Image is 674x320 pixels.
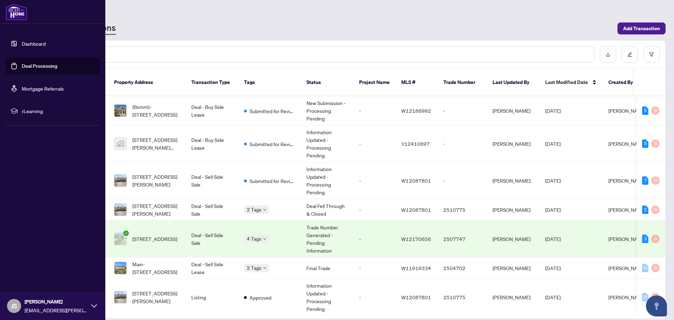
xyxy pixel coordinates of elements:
[132,103,180,118] span: (Bsmnt)-[STREET_ADDRESS]
[132,136,180,151] span: [STREET_ADDRESS][PERSON_NAME][PERSON_NAME]
[438,279,487,316] td: 2510775
[238,69,301,96] th: Tags
[487,257,540,279] td: [PERSON_NAME]
[22,40,46,47] a: Dashboard
[401,107,431,114] span: W12186992
[603,69,645,96] th: Created By
[642,106,648,115] div: 5
[114,105,126,117] img: thumbnail-img
[642,264,648,272] div: 0
[114,233,126,245] img: thumbnail-img
[301,199,353,221] td: Deal Fell Through & Closed
[114,204,126,216] img: thumbnail-img
[247,205,262,214] span: 2 Tags
[651,176,660,185] div: 0
[487,199,540,221] td: [PERSON_NAME]
[22,63,57,69] a: Deal Processing
[617,22,666,34] button: Add Transaction
[353,221,396,257] td: -
[263,237,266,241] span: down
[6,4,27,20] img: logo
[301,279,353,316] td: Information Updated - Processing Pending
[250,140,295,148] span: Submitted for Review
[608,265,646,271] span: [PERSON_NAME]
[651,139,660,148] div: 0
[114,262,126,274] img: thumbnail-img
[353,162,396,199] td: -
[401,236,431,242] span: W12170656
[301,162,353,199] td: Information Updated - Processing Pending
[22,85,64,92] a: Mortgage Referrals
[438,69,487,96] th: Trade Number
[353,279,396,316] td: -
[250,177,295,185] span: Submitted for Review
[487,221,540,257] td: [PERSON_NAME]
[132,235,177,243] span: [STREET_ADDRESS]
[642,176,648,185] div: 7
[651,235,660,243] div: 0
[401,294,431,300] span: W12087801
[438,199,487,221] td: 2510775
[487,125,540,162] td: [PERSON_NAME]
[114,175,126,187] img: thumbnail-img
[301,69,353,96] th: Status
[608,141,646,147] span: [PERSON_NAME]
[545,207,561,213] span: [DATE]
[301,221,353,257] td: Trade Number Generated - Pending Information
[22,107,95,115] span: rLearning
[540,69,603,96] th: Last Modified Date
[642,139,648,148] div: 5
[186,125,238,162] td: Deal - Buy Side Lease
[643,46,660,63] button: filter
[353,69,396,96] th: Project Name
[651,264,660,272] div: 0
[487,69,540,96] th: Last Updated By
[186,69,238,96] th: Transaction Type
[651,106,660,115] div: 0
[651,293,660,301] div: 0
[623,23,660,34] span: Add Transaction
[487,96,540,125] td: [PERSON_NAME]
[247,235,262,243] span: 4 Tags
[353,96,396,125] td: -
[608,107,646,114] span: [PERSON_NAME]
[250,294,271,301] span: Approved
[186,279,238,316] td: Listing
[114,291,126,303] img: thumbnail-img
[646,295,667,316] button: Open asap
[545,265,561,271] span: [DATE]
[353,199,396,221] td: -
[132,173,180,188] span: [STREET_ADDRESS][PERSON_NAME]
[401,265,431,271] span: W11919334
[247,264,262,272] span: 2 Tags
[545,236,561,242] span: [DATE]
[186,96,238,125] td: Deal - Buy Side Lease
[649,52,654,57] span: filter
[301,125,353,162] td: Information Updated - Processing Pending
[487,279,540,316] td: [PERSON_NAME]
[606,52,610,57] span: download
[132,289,180,305] span: [STREET_ADDRESS][PERSON_NAME]
[642,205,648,214] div: 2
[608,236,646,242] span: [PERSON_NAME]
[401,141,430,147] span: X12410697
[301,257,353,279] td: Final Trade
[401,207,431,213] span: W12087801
[401,177,431,184] span: W12087801
[545,294,561,300] span: [DATE]
[353,257,396,279] td: -
[25,298,88,306] span: [PERSON_NAME]
[353,125,396,162] td: -
[123,230,129,236] span: check-circle
[186,221,238,257] td: Deal - Sell Side Sale
[132,260,180,276] span: Main-[STREET_ADDRESS]
[642,235,648,243] div: 3
[600,46,616,63] button: download
[132,202,180,217] span: [STREET_ADDRESS][PERSON_NAME]
[186,162,238,199] td: Deal - Sell Side Sale
[608,177,646,184] span: [PERSON_NAME]
[627,52,632,57] span: edit
[186,199,238,221] td: Deal - Sell Side Sale
[25,306,88,314] span: [EMAIL_ADDRESS][PERSON_NAME][DOMAIN_NAME]
[545,107,561,114] span: [DATE]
